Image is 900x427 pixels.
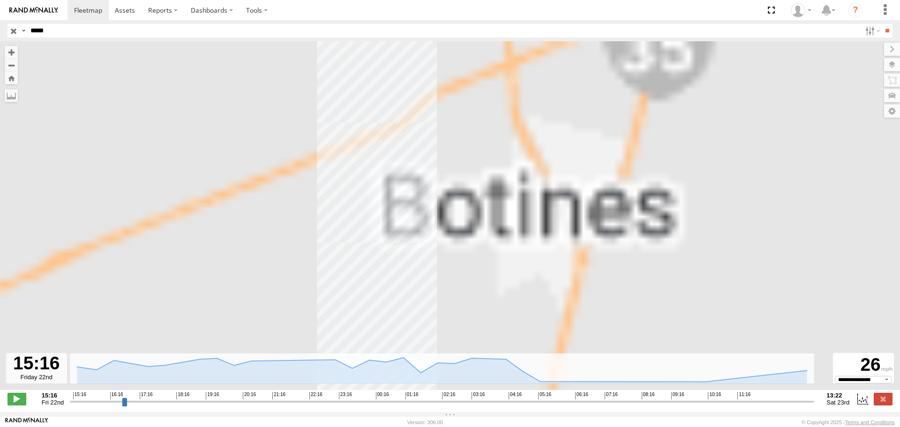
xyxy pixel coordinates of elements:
[708,392,721,399] span: 10:16
[845,420,895,425] a: Terms and Conditions
[5,72,18,84] button: Zoom Home
[472,392,485,399] span: 03:16
[826,392,849,399] strong: 13:22
[884,105,900,118] label: Map Settings
[243,392,256,399] span: 20:16
[309,392,322,399] span: 22:16
[642,392,655,399] span: 08:16
[509,392,522,399] span: 04:16
[826,399,849,406] span: Sat 23rd Aug 2025
[20,24,27,37] label: Search Query
[834,354,892,376] div: 26
[339,392,352,399] span: 23:16
[605,392,618,399] span: 07:16
[376,392,389,399] span: 00:16
[442,392,455,399] span: 02:16
[73,392,86,399] span: 15:16
[5,59,18,72] button: Zoom out
[42,392,64,399] strong: 15:16
[848,3,863,18] i: ?
[671,392,684,399] span: 09:16
[206,392,219,399] span: 19:16
[802,420,895,425] div: © Copyright 2025 -
[407,420,443,425] div: Version: 306.00
[272,392,285,399] span: 21:16
[140,392,153,399] span: 17:16
[5,418,48,427] a: Visit our Website
[176,392,189,399] span: 18:16
[5,46,18,59] button: Zoom in
[9,7,58,14] img: rand-logo.svg
[5,89,18,102] label: Measure
[538,392,551,399] span: 05:16
[575,392,588,399] span: 06:16
[42,399,64,406] span: Fri 22nd Aug 2025
[862,24,882,37] label: Search Filter Options
[874,393,892,405] label: Close
[405,392,419,399] span: 01:16
[7,393,26,405] label: Play/Stop
[110,392,123,399] span: 16:16
[737,392,750,399] span: 11:16
[787,3,815,17] div: Caseta Laredo TX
